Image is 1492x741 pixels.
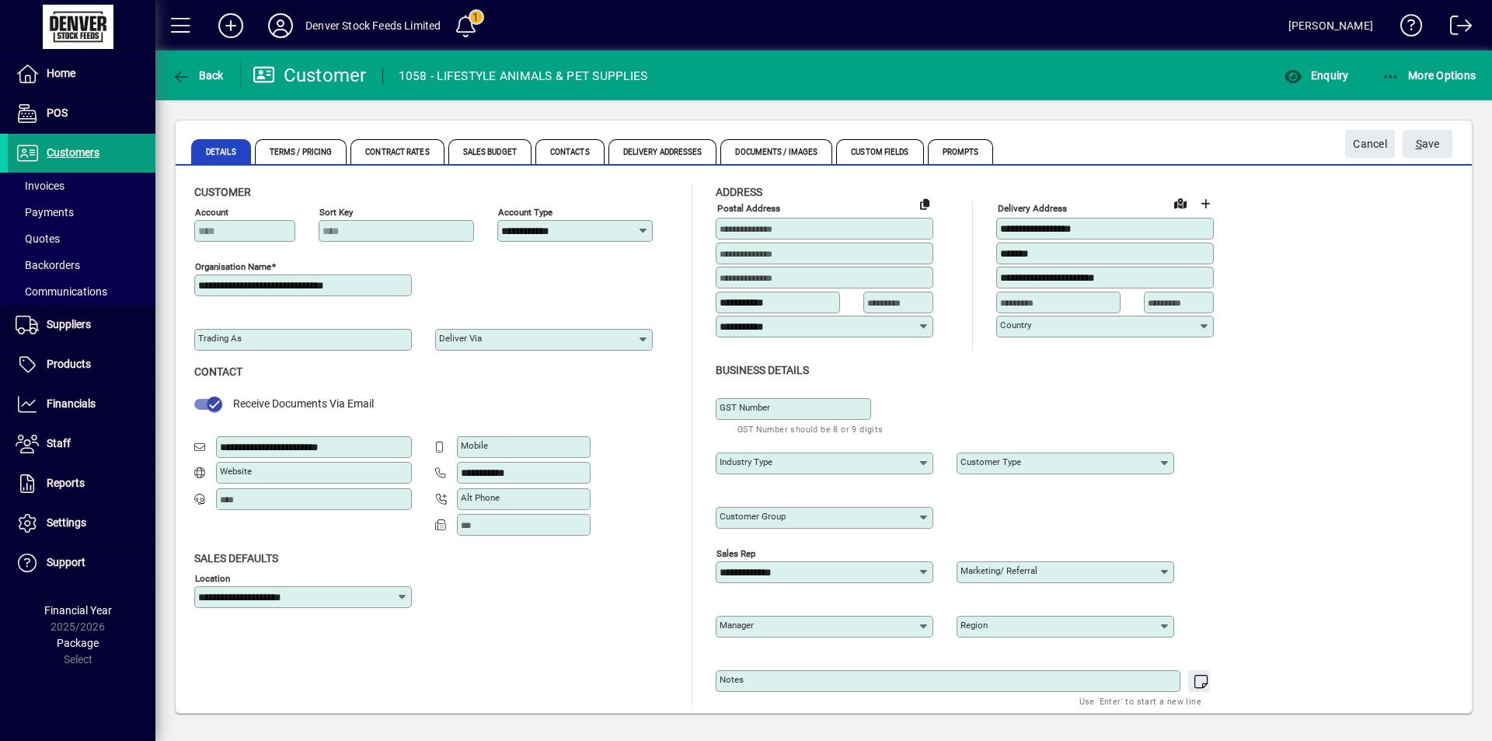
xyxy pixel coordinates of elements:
[1403,130,1452,158] button: Save
[16,206,74,218] span: Payments
[253,63,367,88] div: Customer
[1193,191,1218,216] button: Choose address
[194,365,242,378] span: Contact
[16,232,60,245] span: Quotes
[155,61,241,89] app-page-header-button: Back
[1353,131,1387,157] span: Cancel
[1284,69,1348,82] span: Enquiry
[1168,190,1193,215] a: View on map
[836,139,923,164] span: Custom Fields
[8,306,155,344] a: Suppliers
[195,207,228,218] mat-label: Account
[168,61,228,89] button: Back
[737,420,884,438] mat-hint: GST Number should be 8 or 9 digits
[1378,61,1480,89] button: More Options
[47,358,91,370] span: Products
[47,437,71,449] span: Staff
[47,107,68,119] span: POS
[1382,69,1476,82] span: More Options
[1000,320,1031,330] mat-label: Country
[8,225,155,252] a: Quotes
[1345,130,1395,158] button: Cancel
[57,637,99,649] span: Package
[44,604,112,617] span: Financial Year
[720,456,772,467] mat-label: Industry type
[8,345,155,384] a: Products
[8,54,155,93] a: Home
[47,67,75,79] span: Home
[16,285,107,298] span: Communications
[319,207,353,218] mat-label: Sort key
[16,180,64,192] span: Invoices
[195,261,271,272] mat-label: Organisation name
[8,464,155,503] a: Reports
[172,69,224,82] span: Back
[256,12,305,40] button: Profile
[195,572,230,583] mat-label: Location
[1438,3,1473,54] a: Logout
[1280,61,1352,89] button: Enquiry
[498,207,553,218] mat-label: Account Type
[439,333,482,344] mat-label: Deliver via
[233,397,374,410] span: Receive Documents Via Email
[1416,138,1422,150] span: S
[960,620,988,631] mat-label: Region
[448,139,532,164] span: Sales Budget
[912,191,937,216] button: Copy to Delivery address
[716,547,755,558] mat-label: Sales rep
[8,544,155,582] a: Support
[720,511,786,522] mat-label: Customer group
[399,64,648,89] div: 1058 - LIFESTYLE ANIMALS & PET SUPPLIES
[720,402,770,413] mat-label: GST Number
[47,146,99,159] span: Customers
[608,139,717,164] span: Delivery Addresses
[305,13,441,38] div: Denver Stock Feeds Limited
[720,620,754,631] mat-label: Manager
[255,139,347,164] span: Terms / Pricing
[716,364,809,376] span: Business details
[47,397,96,410] span: Financials
[194,186,251,198] span: Customer
[1389,3,1423,54] a: Knowledge Base
[461,492,500,503] mat-label: Alt Phone
[198,333,242,344] mat-label: Trading as
[47,318,91,330] span: Suppliers
[8,173,155,199] a: Invoices
[16,259,80,271] span: Backorders
[461,440,488,451] mat-label: Mobile
[8,385,155,424] a: Financials
[191,139,251,164] span: Details
[960,456,1021,467] mat-label: Customer type
[47,477,85,489] span: Reports
[8,199,155,225] a: Payments
[8,94,155,133] a: POS
[220,466,252,477] mat-label: Website
[1079,692,1201,710] mat-hint: Use 'Enter' to start a new line
[8,278,155,305] a: Communications
[47,516,86,529] span: Settings
[206,12,256,40] button: Add
[716,186,762,198] span: Address
[8,425,155,463] a: Staff
[720,139,832,164] span: Documents / Images
[350,139,444,164] span: Contract Rates
[8,504,155,543] a: Settings
[1416,131,1440,157] span: ave
[928,139,994,164] span: Prompts
[960,565,1037,576] mat-label: Marketing/ Referral
[535,139,605,164] span: Contacts
[8,252,155,278] a: Backorders
[1288,13,1373,38] div: [PERSON_NAME]
[47,556,85,568] span: Support
[720,674,744,685] mat-label: Notes
[194,552,278,564] span: Sales defaults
